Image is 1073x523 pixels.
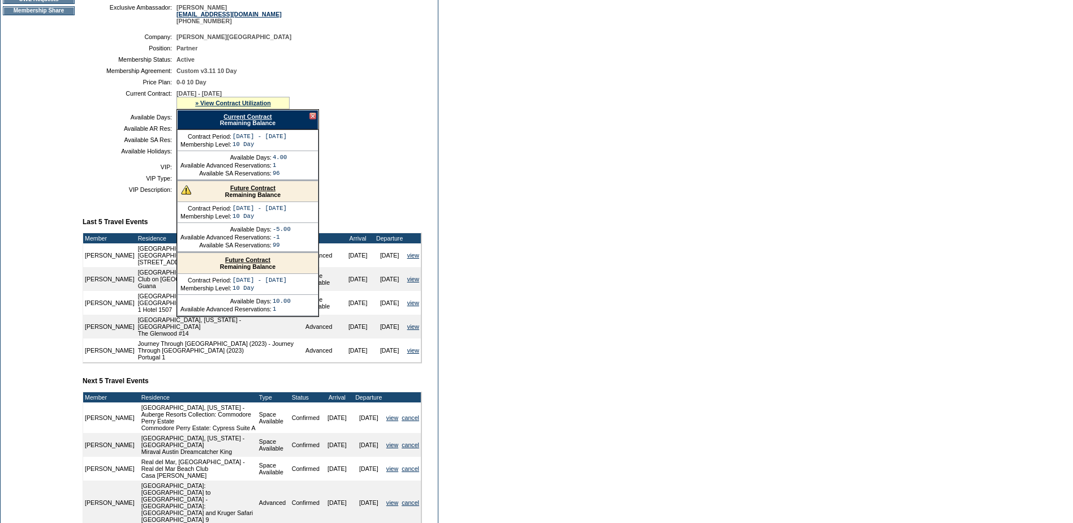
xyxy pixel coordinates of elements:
td: Membership Share [3,6,75,15]
td: Exclusive Ambassador: [87,4,172,24]
td: Contract Period: [180,133,231,140]
td: [PERSON_NAME] [83,315,136,338]
td: Membership Level: [180,141,231,148]
td: [PERSON_NAME] [83,267,136,291]
td: [DATE] [321,402,353,433]
td: [DATE] [374,291,406,315]
a: view [386,414,398,421]
a: [EMAIL_ADDRESS][DOMAIN_NAME] [176,11,282,18]
a: cancel [402,465,419,472]
td: [DATE] [374,267,406,291]
td: [PERSON_NAME] [83,338,136,362]
a: view [407,252,419,259]
td: Arrival [321,392,353,402]
td: Confirmed [290,457,321,481]
td: Departure [353,392,385,402]
td: [PERSON_NAME] [83,291,136,315]
td: [DATE] - [DATE] [232,205,287,212]
td: VIP Type: [87,175,172,182]
td: Available Holidays: [87,148,172,155]
td: Available SA Reservations: [180,242,272,248]
td: Advanced [304,315,342,338]
td: Contract Period: [180,205,231,212]
td: 96 [273,170,287,177]
td: 10 Day [232,285,287,291]
td: Contract Period: [180,277,231,284]
td: Membership Level: [180,213,231,220]
a: view [407,323,419,330]
td: [GEOGRAPHIC_DATA], [US_STATE] - [GEOGRAPHIC_DATA], [US_STATE] [STREET_ADDRESS] [136,243,304,267]
td: Confirmed [290,402,321,433]
td: Real del Mar, [GEOGRAPHIC_DATA] - Real del Mar Beach Club Casa [PERSON_NAME] [140,457,257,481]
td: Departure [374,233,406,243]
td: VIP: [87,164,172,170]
td: Available Days: [180,226,272,233]
td: Arrival [342,233,374,243]
td: Advanced [304,243,342,267]
a: view [386,499,398,506]
a: Current Contract [223,113,272,120]
span: [PERSON_NAME][GEOGRAPHIC_DATA] [176,33,291,40]
td: Available SA Reservations: [180,170,272,177]
span: [PERSON_NAME] [PHONE_NUMBER] [176,4,282,24]
td: [DATE] [342,267,374,291]
td: 4.00 [273,154,287,161]
td: -1 [273,234,291,241]
a: cancel [402,441,419,448]
td: [GEOGRAPHIC_DATA], [US_STATE] - Auberge Resorts Collection: Commodore Perry Estate Commodore Perr... [140,402,257,433]
td: Available Advanced Reservations: [180,234,272,241]
a: cancel [402,414,419,421]
td: Company: [87,33,172,40]
td: 99 [273,242,291,248]
td: Available Advanced Reservations: [180,306,272,312]
td: Advanced [304,338,342,362]
img: There are insufficient days and/or tokens to cover this reservation [181,185,191,195]
td: Price Plan: [87,79,172,85]
td: VIP Description: [87,186,172,193]
span: 0-0 10 Day [176,79,206,85]
td: [DATE] [342,315,374,338]
td: Available AR Res: [87,125,172,132]
a: » View Contract Utilization [195,100,271,106]
span: [DATE] - [DATE] [176,90,222,97]
span: Active [176,56,195,63]
a: cancel [402,499,419,506]
td: [DATE] - [DATE] [232,277,287,284]
span: Custom v3.11 10 Day [176,67,237,74]
td: 10 Day [232,141,287,148]
a: view [386,465,398,472]
td: Journey Through [GEOGRAPHIC_DATA] (2023) - Journey Through [GEOGRAPHIC_DATA] (2023) Portugal 1 [136,338,304,362]
td: [DATE] [353,402,385,433]
td: [DATE] [374,243,406,267]
td: Member [83,392,136,402]
td: Type [257,392,290,402]
td: Membership Status: [87,56,172,63]
a: Future Contract [230,185,275,191]
td: [DATE] [353,433,385,457]
td: [PERSON_NAME] [83,402,136,433]
td: [GEOGRAPHIC_DATA], [GEOGRAPHIC_DATA] - The Abaco Club on [GEOGRAPHIC_DATA] Guana [136,267,304,291]
td: Space Available [304,267,342,291]
a: view [407,276,419,282]
td: [DATE] [342,291,374,315]
td: Space Available [304,291,342,315]
td: Available Advanced Reservations: [180,162,272,169]
td: Confirmed [290,433,321,457]
td: Membership Agreement: [87,67,172,74]
td: [DATE] [342,338,374,362]
td: [DATE] [321,433,353,457]
td: [DATE] [374,315,406,338]
td: Status [290,392,321,402]
a: view [386,441,398,448]
td: Available Days: [180,298,272,305]
td: 10 Day [232,213,287,220]
td: 1 [273,306,291,312]
td: [DATE] [342,243,374,267]
td: [DATE] [321,457,353,481]
td: Position: [87,45,172,52]
td: Space Available [257,433,290,457]
td: -5.00 [273,226,291,233]
td: Current Contract: [87,90,172,109]
td: [PERSON_NAME] [83,457,136,481]
td: Space Available [257,402,290,433]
